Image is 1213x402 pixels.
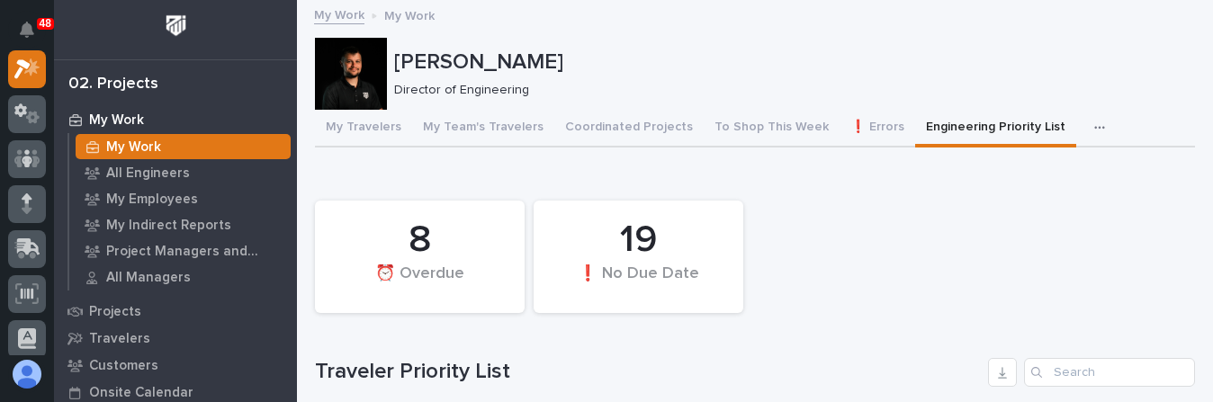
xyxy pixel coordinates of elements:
a: Project Managers and Engineers [69,238,297,264]
div: 02. Projects [68,75,158,94]
p: [PERSON_NAME] [394,49,1188,76]
p: 48 [40,17,51,30]
a: My Work [54,106,297,133]
p: Customers [89,358,158,374]
p: Projects [89,304,141,320]
a: Customers [54,352,297,379]
a: All Engineers [69,160,297,185]
p: All Engineers [106,165,190,182]
div: ❗ No Due Date [564,264,713,302]
img: Workspace Logo [159,9,193,42]
a: All Managers [69,264,297,290]
a: My Work [314,4,364,24]
p: All Managers [106,270,191,286]
p: Director of Engineering [394,83,1181,98]
p: My Work [384,4,435,24]
p: My Work [89,112,144,129]
a: My Employees [69,186,297,211]
a: Projects [54,298,297,325]
div: Notifications48 [22,22,46,50]
button: Coordinated Projects [554,110,704,147]
a: My Work [69,134,297,159]
p: My Indirect Reports [106,218,231,234]
p: My Work [106,139,161,156]
div: 19 [564,218,713,263]
button: users-avatar [8,355,46,393]
a: Travelers [54,325,297,352]
button: My Team's Travelers [412,110,554,147]
div: ⏰ Overdue [346,264,494,302]
a: My Indirect Reports [69,212,297,237]
button: My Travelers [315,110,412,147]
p: Onsite Calendar [89,385,193,401]
div: 8 [346,218,494,263]
p: Project Managers and Engineers [106,244,283,260]
button: Notifications [8,11,46,49]
button: To Shop This Week [704,110,840,147]
button: Engineering Priority List [915,110,1076,147]
button: ❗ Errors [840,110,915,147]
h1: Traveler Priority List [315,359,981,385]
p: My Employees [106,192,198,208]
p: Travelers [89,331,150,347]
input: Search [1024,358,1195,387]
